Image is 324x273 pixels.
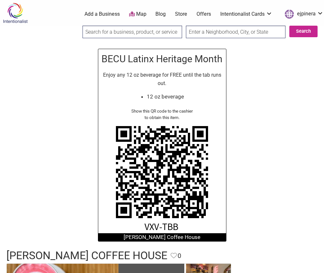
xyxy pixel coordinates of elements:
[186,26,285,38] input: Enter a Neighborhood, City, or State
[111,121,214,233] img: https://intentionalist.com/claim-tab/?code=VXV-TBB
[83,26,182,38] input: Search for a business, product, or service
[101,52,223,66] h2: BECU Latinx Heritage Month
[147,92,184,101] li: 12 oz beverage
[178,251,181,261] span: 0
[171,252,177,259] i: Favorite
[101,108,223,121] div: Show this QR code to the cashier to obtain this item.
[175,11,187,18] a: Store
[220,11,272,18] a: Intentionalist Cards
[129,11,146,18] a: Map
[6,248,167,263] h1: [PERSON_NAME] Coffee House
[197,11,211,18] a: Offers
[282,8,323,20] a: ejpinera
[155,11,166,18] a: Blog
[84,11,120,18] a: Add a Business
[289,26,318,37] button: Search
[101,71,223,87] p: Enjoy any 12 oz beverage for FREE until the tab runs out.
[98,233,226,242] div: [PERSON_NAME] Coffee House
